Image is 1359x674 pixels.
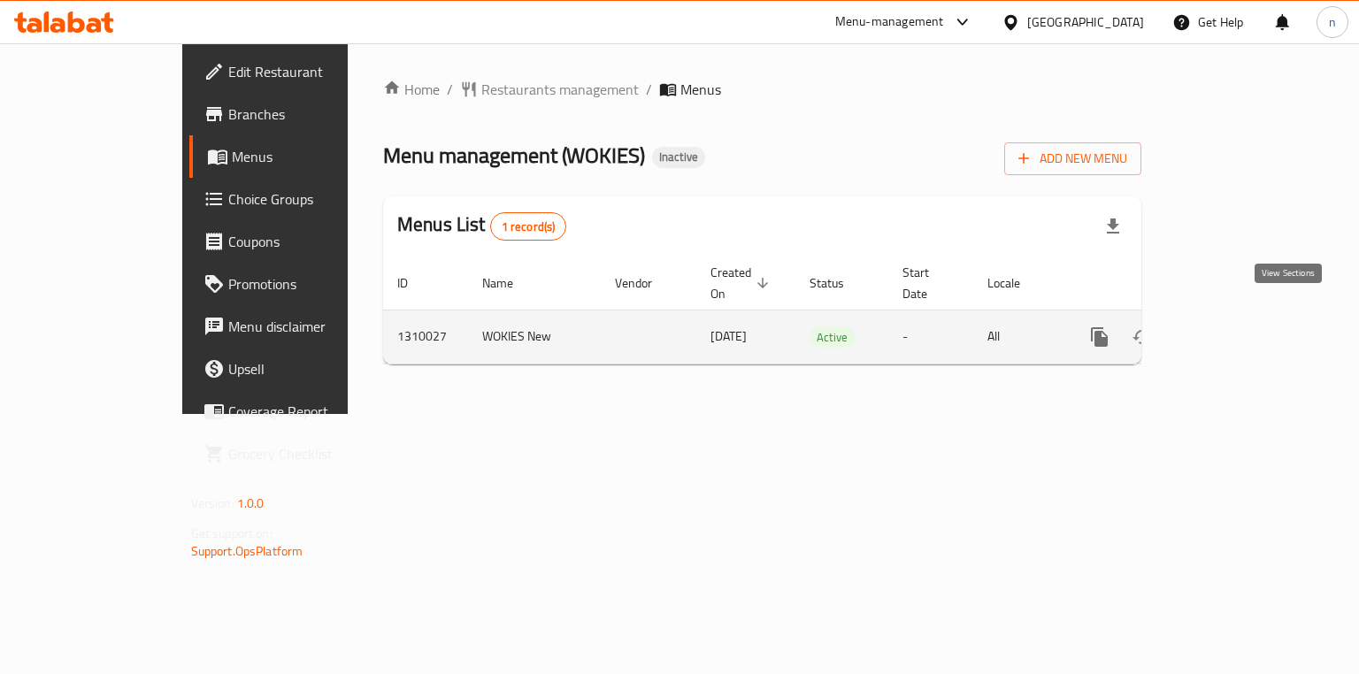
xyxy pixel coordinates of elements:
[490,212,567,241] div: Total records count
[810,272,867,294] span: Status
[1018,148,1127,170] span: Add New Menu
[228,401,395,422] span: Coverage Report
[652,147,705,168] div: Inactive
[710,325,747,348] span: [DATE]
[228,358,395,379] span: Upsell
[468,310,601,364] td: WOKIES New
[973,310,1064,364] td: All
[680,79,721,100] span: Menus
[191,540,303,563] a: Support.OpsPlatform
[652,149,705,165] span: Inactive
[1064,257,1263,310] th: Actions
[397,272,431,294] span: ID
[383,310,468,364] td: 1310027
[646,79,652,100] li: /
[710,262,774,304] span: Created On
[987,272,1043,294] span: Locale
[1121,316,1163,358] button: Change Status
[383,135,645,175] span: Menu management ( WOKIES )
[228,103,395,125] span: Branches
[481,79,639,100] span: Restaurants management
[810,327,855,348] span: Active
[447,79,453,100] li: /
[189,93,410,135] a: Branches
[189,135,410,178] a: Menus
[189,433,410,475] a: Grocery Checklist
[189,50,410,93] a: Edit Restaurant
[189,263,410,305] a: Promotions
[189,305,410,348] a: Menu disclaimer
[189,178,410,220] a: Choice Groups
[1079,316,1121,358] button: more
[228,188,395,210] span: Choice Groups
[228,231,395,252] span: Coupons
[1329,12,1336,32] span: n
[383,257,1263,364] table: enhanced table
[189,390,410,433] a: Coverage Report
[1004,142,1141,175] button: Add New Menu
[902,262,952,304] span: Start Date
[228,61,395,82] span: Edit Restaurant
[383,79,1141,100] nav: breadcrumb
[228,443,395,464] span: Grocery Checklist
[1027,12,1144,32] div: [GEOGRAPHIC_DATA]
[232,146,395,167] span: Menus
[615,272,675,294] span: Vendor
[810,326,855,348] div: Active
[888,310,973,364] td: -
[189,220,410,263] a: Coupons
[237,492,265,515] span: 1.0.0
[397,211,566,241] h2: Menus List
[189,348,410,390] a: Upsell
[835,11,944,33] div: Menu-management
[228,273,395,295] span: Promotions
[482,272,536,294] span: Name
[228,316,395,337] span: Menu disclaimer
[191,522,273,545] span: Get support on:
[191,492,234,515] span: Version:
[460,79,639,100] a: Restaurants management
[383,79,440,100] a: Home
[491,218,566,235] span: 1 record(s)
[1092,205,1134,248] div: Export file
